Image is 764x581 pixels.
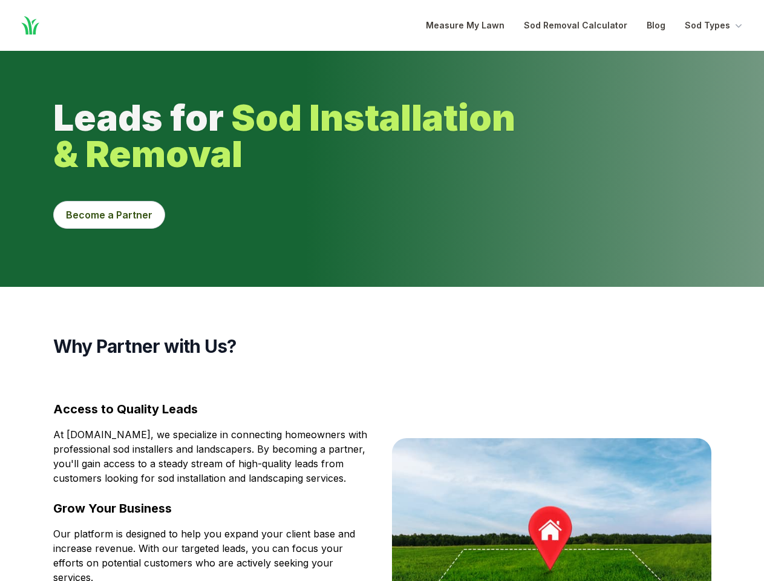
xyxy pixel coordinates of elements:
h3: Access to Quality Leads [53,401,373,418]
a: Sod Removal Calculator [524,18,627,33]
button: Become a Partner [53,201,165,229]
h3: Grow Your Business [53,500,373,517]
button: Sod Types [685,18,745,33]
strong: Sod Installation & Removal [53,96,515,176]
a: Blog [647,18,665,33]
a: Measure My Lawn [426,18,504,33]
h1: Leads for [53,99,595,172]
h2: Why Partner with Us? [53,335,711,357]
p: At [DOMAIN_NAME], we specialize in connecting homeowners with professional sod installers and lan... [53,427,373,485]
